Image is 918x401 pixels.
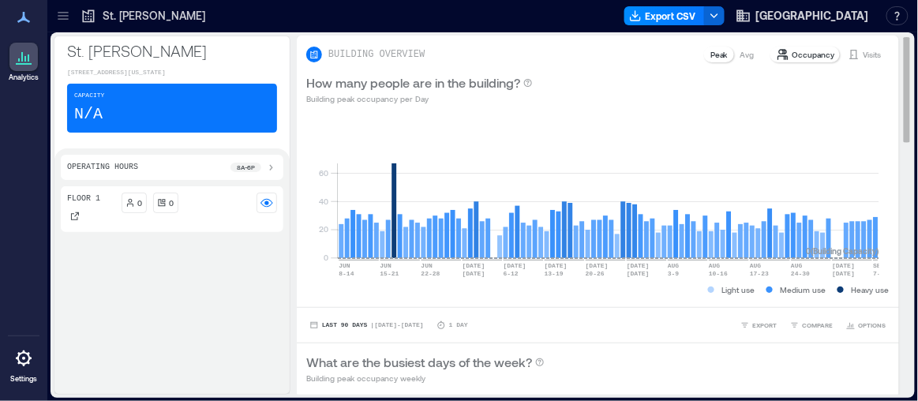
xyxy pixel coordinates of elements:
p: Settings [10,374,37,384]
text: [DATE] [463,270,485,277]
text: AUG [791,262,803,269]
text: AUG [709,262,721,269]
text: 17-23 [750,270,769,277]
span: COMPARE [803,320,834,330]
text: 7-13 [874,270,889,277]
p: Capacity [74,91,104,100]
text: [DATE] [832,270,855,277]
p: 0 [170,197,174,209]
text: 22-28 [422,270,440,277]
tspan: 0 [324,253,329,262]
p: St. [PERSON_NAME] [103,8,205,24]
p: 8a - 6p [237,163,255,172]
p: BUILDING OVERVIEW [328,48,425,61]
span: OPTIONS [859,320,886,330]
text: JUN [380,262,392,269]
text: 24-30 [791,270,810,277]
text: [DATE] [832,262,855,269]
text: 13-19 [545,270,564,277]
button: COMPARE [787,317,837,333]
text: 8-14 [339,270,354,277]
button: OPTIONS [843,317,890,333]
tspan: 60 [320,168,329,178]
tspan: 20 [320,224,329,234]
text: JUN [422,262,433,269]
p: Occupancy [792,48,835,61]
text: [DATE] [504,262,526,269]
text: JUN [339,262,350,269]
button: [GEOGRAPHIC_DATA] [731,3,874,28]
text: [DATE] [627,262,650,269]
button: Export CSV [624,6,705,25]
text: 6-12 [504,270,519,277]
p: Floor 1 [67,193,100,205]
p: Peak [710,48,728,61]
p: Heavy use [852,283,890,296]
span: [GEOGRAPHIC_DATA] [756,8,869,24]
p: St. [PERSON_NAME] [67,39,277,62]
p: Building peak occupancy per Day [306,92,533,105]
p: N/A [74,103,103,126]
text: [DATE] [627,270,650,277]
p: 1 Day [449,320,468,330]
text: 20-26 [586,270,605,277]
button: EXPORT [737,317,781,333]
tspan: 40 [320,197,329,206]
text: AUG [668,262,680,269]
text: 10-16 [709,270,728,277]
span: EXPORT [753,320,777,330]
p: [STREET_ADDRESS][US_STATE] [67,68,277,77]
p: Building peak occupancy weekly [306,372,545,384]
text: [DATE] [586,262,609,269]
p: Light use [722,283,755,296]
text: 3-9 [668,270,680,277]
text: [DATE] [545,262,568,269]
text: SEP [874,262,886,269]
p: Avg [740,48,755,61]
p: What are the busiest days of the week? [306,353,532,372]
p: Analytics [9,73,39,82]
p: 0 [138,197,143,209]
text: [DATE] [463,262,485,269]
p: Medium use [781,283,826,296]
text: AUG [750,262,762,269]
a: Settings [5,339,43,388]
text: 15-21 [380,270,399,277]
p: How many people are in the building? [306,73,520,92]
a: Analytics [4,38,43,87]
button: Last 90 Days |[DATE]-[DATE] [306,317,427,333]
p: Visits [864,48,882,61]
p: Operating Hours [67,161,138,174]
